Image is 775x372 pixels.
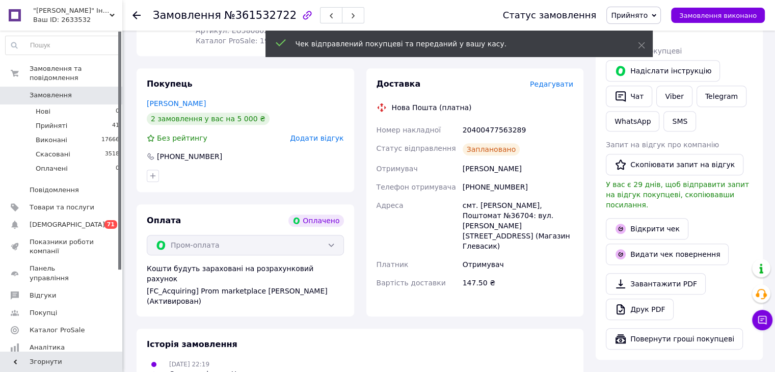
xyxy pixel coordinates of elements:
span: Нові [36,107,50,116]
span: Номер накладної [377,126,441,134]
button: SMS [663,111,696,131]
a: Viber [656,86,692,107]
span: Показники роботи компанії [30,237,94,256]
span: Замовлення [30,91,72,100]
div: [PHONE_NUMBER] [461,178,575,196]
button: Надіслати інструкцію [606,60,720,82]
span: 17666 [101,136,119,145]
div: Нова Пошта (платна) [389,102,474,113]
span: №361532722 [224,9,297,21]
span: Каталог ProSale [30,326,85,335]
span: Покупець [147,79,193,89]
span: Відгуки [30,291,56,300]
div: 147.50 ₴ [461,274,575,292]
div: [PERSON_NAME] [461,160,575,178]
a: [PERSON_NAME] [147,99,206,108]
input: Пошук [6,36,120,55]
div: [FC_Acquiring] Prom marketplace [PERSON_NAME] (Активирован) [147,286,344,306]
span: Доставка [377,79,421,89]
span: Без рейтингу [157,134,207,142]
span: Адреса [377,201,404,209]
button: Чат з покупцем [752,310,772,330]
span: Запит на відгук про компанію [606,141,719,149]
div: 2 замовлення у вас на 5 000 ₴ [147,113,270,125]
button: Замовлення виконано [671,8,765,23]
span: [DEMOGRAPHIC_DATA] [30,220,105,229]
button: Повернути гроші покупцеві [606,328,743,350]
span: Статус відправлення [377,144,456,152]
span: Покупці [30,308,57,317]
span: Замовлення [153,9,221,21]
span: Товари та послуги [30,203,94,212]
span: Додати відгук [290,134,343,142]
span: 3518 [105,150,119,159]
div: Ваш ID: 2633532 [33,15,122,24]
span: Телефон отримувача [377,183,456,191]
span: Каталог ProSale: 198.38 ₴ [196,37,292,45]
div: Статус замовлення [503,10,597,20]
span: Отримувач [377,165,418,173]
span: Скасовані [36,150,70,159]
span: "ТІТО" Інтернет-магазин [33,6,110,15]
span: 41 [112,121,119,130]
span: Редагувати [530,80,573,88]
div: Чек відправлений покупцеві та переданий у вашу касу. [296,39,612,49]
span: Повідомлення [30,185,79,195]
a: WhatsApp [606,111,659,131]
span: Аналітика [30,343,65,352]
span: Виконані [36,136,67,145]
button: Скопіювати запит на відгук [606,154,743,175]
span: Оплачені [36,164,68,173]
span: У вас є 29 днів, щоб відправити запит на відгук покупцеві, скопіювавши посилання. [606,180,749,209]
div: Повернутися назад [132,10,141,20]
span: Панель управління [30,264,94,282]
div: смт. [PERSON_NAME], Поштомат №36704: вул. [PERSON_NAME][STREET_ADDRESS] (Магазин Глевасик) [461,196,575,255]
a: Завантажити PDF [606,273,706,295]
span: 71 [104,220,117,229]
a: Відкрити чек [606,218,688,240]
div: [PHONE_NUMBER] [156,151,223,162]
span: Платник [377,260,409,269]
div: Оплачено [288,215,343,227]
span: Історія замовлення [147,339,237,349]
span: Оплата [147,216,181,225]
span: 0 [116,107,119,116]
a: Telegram [697,86,746,107]
div: Отримувач [461,255,575,274]
button: Видати чек повернення [606,244,729,265]
span: Вартість доставки [377,279,446,287]
span: Замовлення та повідомлення [30,64,122,83]
span: Прийнято [611,11,648,19]
button: Чат [606,86,652,107]
span: Артикул: EU580802 [196,26,269,35]
span: Прийняті [36,121,67,130]
div: 20400477563289 [461,121,575,139]
div: Кошти будуть зараховані на розрахунковий рахунок [147,263,344,306]
div: Заплановано [463,143,520,155]
span: 0 [116,164,119,173]
span: [DATE] 22:19 [169,361,209,368]
a: Друк PDF [606,299,674,320]
span: Замовлення виконано [679,12,757,19]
